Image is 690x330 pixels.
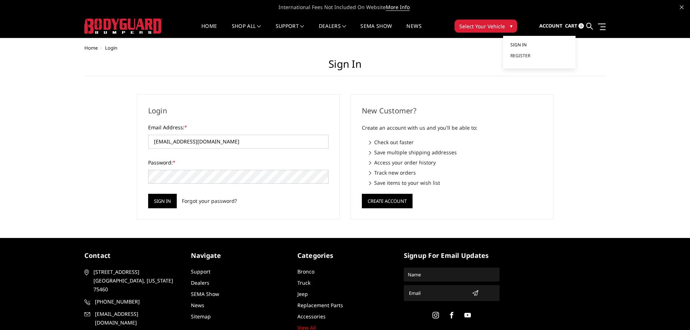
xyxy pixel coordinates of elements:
iframe: Chat Widget [654,295,690,330]
a: News [191,302,204,309]
a: Jeep [297,291,308,297]
a: Sitemap [191,313,211,320]
label: Password: [148,159,329,166]
a: Home [84,45,98,51]
h5: Navigate [191,251,287,260]
h5: signup for email updates [404,251,499,260]
span: Login [105,45,117,51]
a: Home [201,24,217,38]
span: Select Your Vehicle [459,22,505,30]
a: Support [191,268,210,275]
li: Track new orders [369,169,542,176]
a: Cart 0 [565,16,584,36]
a: SEMA Show [191,291,219,297]
span: Cart [565,22,577,29]
span: ▾ [510,22,513,30]
button: Create Account [362,194,413,208]
a: Truck [297,279,310,286]
a: shop all [232,24,261,38]
a: Dealers [319,24,346,38]
span: [STREET_ADDRESS] [GEOGRAPHIC_DATA], [US_STATE] 75460 [93,268,177,294]
img: BODYGUARD BUMPERS [84,18,162,34]
a: SEMA Show [360,24,392,38]
button: Select Your Vehicle [455,20,517,33]
label: Email Address: [148,124,329,131]
span: Account [539,22,563,29]
a: Dealers [191,279,209,286]
li: Check out faster [369,138,542,146]
a: [EMAIL_ADDRESS][DOMAIN_NAME] [84,310,180,327]
a: Accessories [297,313,326,320]
a: Replacement Parts [297,302,343,309]
span: 0 [578,23,584,29]
a: Create Account [362,197,413,204]
span: [EMAIL_ADDRESS][DOMAIN_NAME] [95,310,179,327]
a: [PHONE_NUMBER] [84,297,180,306]
a: More Info [386,4,410,11]
a: Account [539,16,563,36]
p: Create an account with us and you'll be able to: [362,124,542,132]
h2: Login [148,105,329,116]
li: Save items to your wish list [369,179,542,187]
a: Bronco [297,268,314,275]
li: Save multiple shipping addresses [369,149,542,156]
input: Name [405,269,498,280]
h2: New Customer? [362,105,542,116]
span: [PHONE_NUMBER] [95,297,179,306]
a: Sign in [510,39,568,50]
input: Email [406,287,469,299]
a: Forgot your password? [182,197,237,205]
a: News [406,24,421,38]
li: Access your order history [369,159,542,166]
span: Sign in [510,42,527,48]
a: Support [276,24,304,38]
h1: Sign in [84,58,606,76]
a: Register [510,50,568,61]
span: Register [510,53,530,59]
h5: Categories [297,251,393,260]
h5: contact [84,251,180,260]
input: Sign in [148,194,177,208]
